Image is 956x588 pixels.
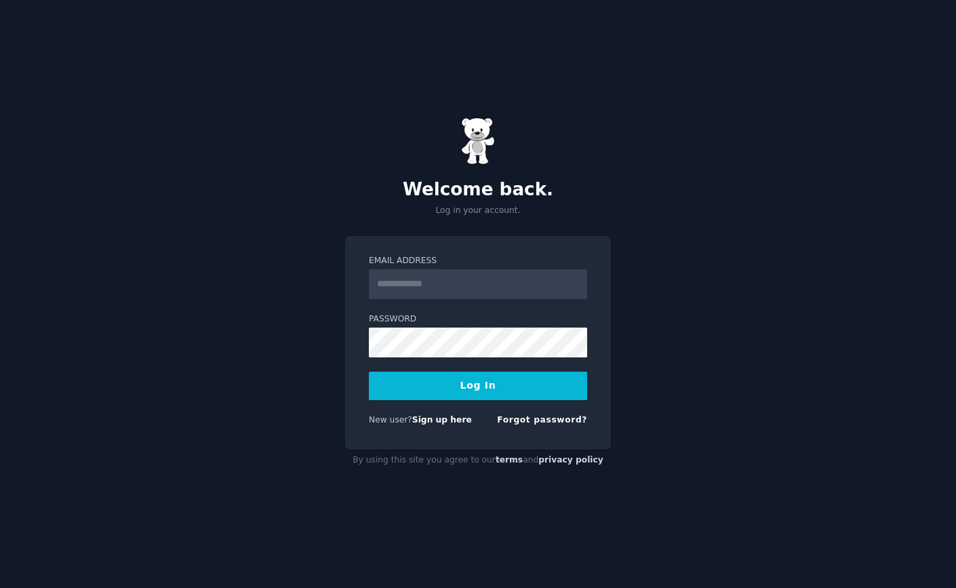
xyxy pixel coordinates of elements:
a: terms [496,455,523,465]
label: Email Address [369,255,587,267]
p: Log in your account. [345,205,611,217]
img: Gummy Bear [461,117,495,165]
label: Password [369,313,587,326]
h2: Welcome back. [345,179,611,201]
button: Log In [369,372,587,400]
span: New user? [369,415,412,425]
div: By using this site you agree to our and [345,450,611,471]
a: privacy policy [538,455,603,465]
a: Forgot password? [497,415,587,425]
a: Sign up here [412,415,472,425]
